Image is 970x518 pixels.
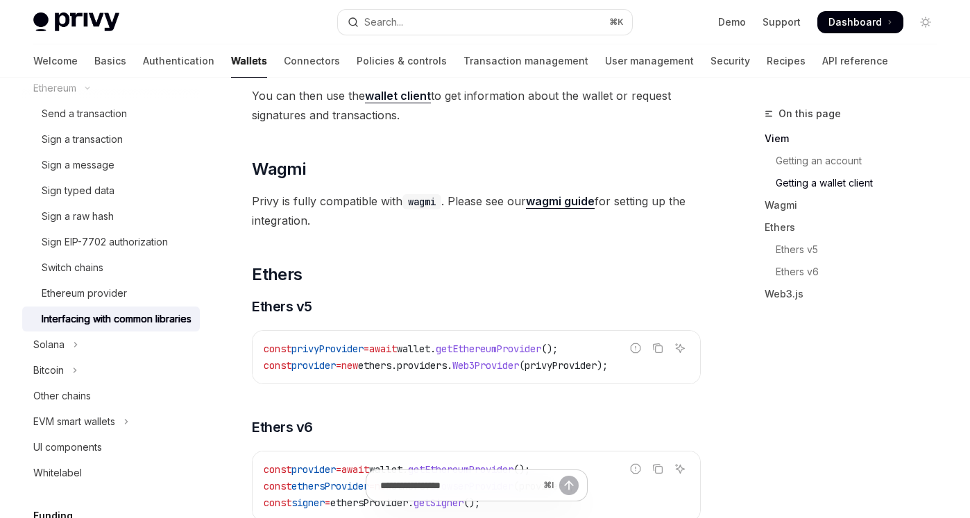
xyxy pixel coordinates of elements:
span: providers [397,359,447,372]
div: UI components [33,439,102,456]
button: Copy the contents from the code block [649,339,667,357]
button: Open search [338,10,631,35]
a: Switch chains [22,255,200,280]
div: Send a transaction [42,105,127,122]
a: Web3.js [765,283,948,305]
a: Interfacing with common libraries [22,307,200,331]
span: ); [597,359,608,372]
div: Switch chains [42,259,103,276]
span: On this page [778,105,841,122]
span: const [264,463,291,476]
a: Sign a raw hash [22,204,200,229]
a: Transaction management [463,44,588,78]
a: Ethers v5 [765,239,948,261]
span: . [391,359,397,372]
span: (); [541,343,558,355]
a: wallet client [365,89,431,103]
a: Wallets [231,44,267,78]
div: Ethereum provider [42,285,127,302]
a: Other chains [22,383,200,408]
img: light logo [33,12,119,32]
span: const [264,359,291,372]
span: . [430,343,436,355]
a: Sign EIP-7702 authorization [22,230,200,254]
span: privyProvider [291,343,364,355]
span: wallet [369,463,402,476]
a: User management [605,44,694,78]
a: Ethereum provider [22,281,200,306]
a: Sign a message [22,153,200,178]
a: Getting a wallet client [765,172,948,194]
span: await [369,343,397,355]
span: ⌘ K [609,17,624,28]
span: Privy is fully compatible with . Please see our for setting up the integration. [252,191,701,230]
span: wallet [397,343,430,355]
a: Send a transaction [22,101,200,126]
a: Sign a transaction [22,127,200,152]
span: Ethers v5 [252,297,312,316]
button: Toggle dark mode [914,11,937,33]
button: Toggle Solana section [22,332,200,357]
strong: wagmi guide [526,194,595,208]
a: Whitelabel [22,460,200,485]
span: ( [519,359,525,372]
span: Dashboard [828,15,882,29]
a: Authentication [143,44,214,78]
div: Sign EIP-7702 authorization [42,234,168,250]
button: Toggle Bitcoin section [22,358,200,383]
div: Sign typed data [42,182,114,199]
span: Web3Provider [452,359,519,372]
span: provider [291,359,336,372]
span: Ethers [252,264,302,286]
span: new [341,359,358,372]
button: Report incorrect code [627,339,645,357]
div: Sign a message [42,157,114,173]
a: API reference [822,44,888,78]
div: EVM smart wallets [33,413,115,430]
button: Ask AI [671,339,689,357]
span: . [402,463,408,476]
a: Recipes [767,44,806,78]
a: Viem [765,128,948,150]
div: Sign a transaction [42,131,123,148]
a: Ethers v6 [765,261,948,283]
a: Policies & controls [357,44,447,78]
a: UI components [22,435,200,460]
span: = [364,343,369,355]
button: Send message [559,476,579,495]
span: (); [513,463,530,476]
div: Interfacing with common libraries [42,311,192,327]
span: privyProvider [525,359,597,372]
span: . [447,359,452,372]
span: await [341,463,369,476]
span: = [336,463,341,476]
a: Welcome [33,44,78,78]
a: Wagmi [765,194,948,216]
a: Ethers [765,216,948,239]
button: Report incorrect code [627,460,645,478]
span: Ethers v6 [252,417,313,437]
span: = [336,359,341,372]
button: Copy the contents from the code block [649,460,667,478]
a: Security [711,44,750,78]
span: getEthereumProvider [436,343,541,355]
div: Whitelabel [33,465,82,481]
a: Support [763,15,801,29]
span: Wagmi [252,158,305,180]
div: Other chains [33,388,91,404]
a: wagmi guide [526,194,595,209]
div: Sign a raw hash [42,208,114,225]
span: You can then use the to get information about the wallet or request signatures and transactions. [252,86,701,125]
a: Basics [94,44,126,78]
span: getEthereumProvider [408,463,513,476]
button: Ask AI [671,460,689,478]
a: Demo [718,15,746,29]
input: Ask a question... [380,470,538,501]
div: Solana [33,336,65,353]
a: Getting an account [765,150,948,172]
div: Bitcoin [33,362,64,379]
span: ethers [358,359,391,372]
span: const [264,343,291,355]
a: Sign typed data [22,178,200,203]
